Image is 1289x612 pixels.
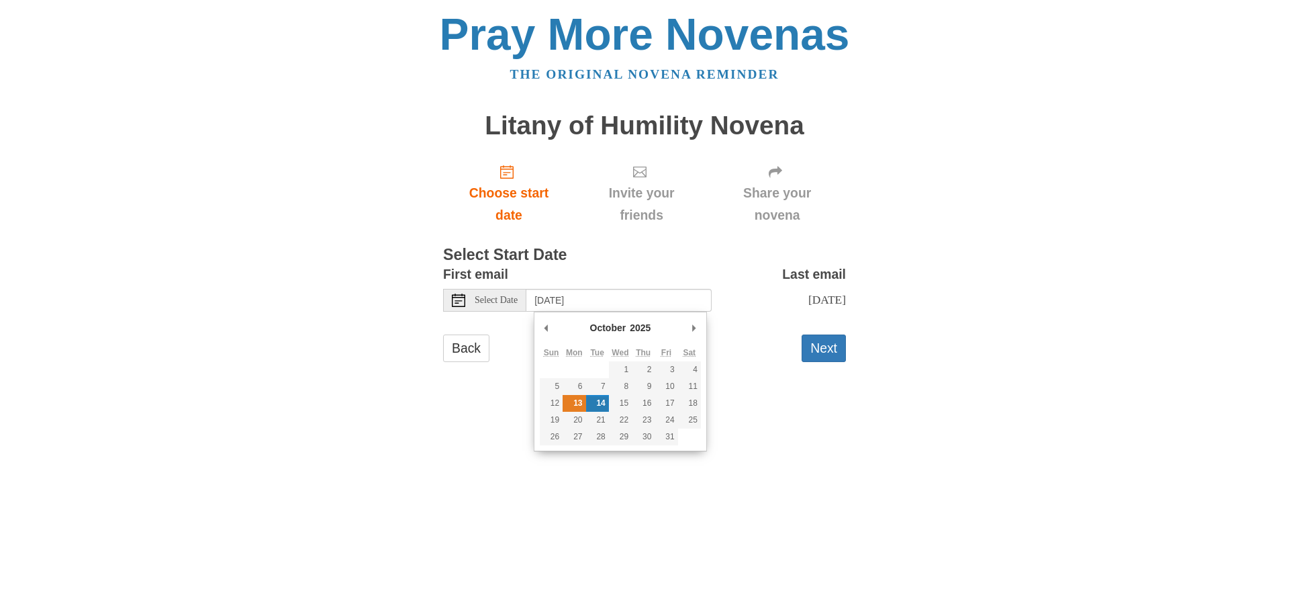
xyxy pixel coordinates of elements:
button: 22 [609,412,632,429]
button: 19 [540,412,563,429]
span: Choose start date [457,182,561,226]
button: 5 [540,378,563,395]
button: 13 [563,395,585,412]
label: First email [443,263,508,286]
input: Use the arrow keys to pick a date [526,289,712,312]
button: 2 [632,361,655,378]
div: 2025 [628,318,653,338]
button: 12 [540,395,563,412]
button: 27 [563,429,585,445]
a: The original novena reminder [510,67,779,81]
button: 1 [609,361,632,378]
span: Select Date [475,296,518,305]
abbr: Thursday [636,348,651,357]
button: 18 [678,395,701,412]
abbr: Saturday [683,348,696,357]
button: 26 [540,429,563,445]
button: 28 [586,429,609,445]
button: 20 [563,412,585,429]
button: 29 [609,429,632,445]
button: 14 [586,395,609,412]
div: Click "Next" to confirm your start date first. [708,153,846,233]
a: Pray More Novenas [440,9,850,59]
label: Last email [782,263,846,286]
button: 21 [586,412,609,429]
h3: Select Start Date [443,247,846,264]
button: 6 [563,378,585,395]
abbr: Sunday [544,348,559,357]
button: 9 [632,378,655,395]
button: Previous Month [540,318,553,338]
div: Click "Next" to confirm your start date first. [575,153,708,233]
span: [DATE] [808,293,846,306]
button: 3 [655,361,677,378]
a: Back [443,335,489,362]
abbr: Friday [661,348,671,357]
button: 10 [655,378,677,395]
abbr: Wednesday [612,348,628,357]
button: 11 [678,378,701,395]
span: Invite your friends [588,182,695,226]
abbr: Tuesday [590,348,604,357]
button: Next Month [687,318,701,338]
a: Choose start date [443,153,575,233]
button: 31 [655,429,677,445]
span: Share your novena [722,182,832,226]
button: 25 [678,412,701,429]
button: 4 [678,361,701,378]
button: 15 [609,395,632,412]
h1: Litany of Humility Novena [443,112,846,140]
button: 30 [632,429,655,445]
button: 24 [655,412,677,429]
button: 8 [609,378,632,395]
button: 17 [655,395,677,412]
button: Next [802,335,846,362]
div: October [588,318,628,338]
abbr: Monday [566,348,583,357]
button: 7 [586,378,609,395]
button: 16 [632,395,655,412]
button: 23 [632,412,655,429]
